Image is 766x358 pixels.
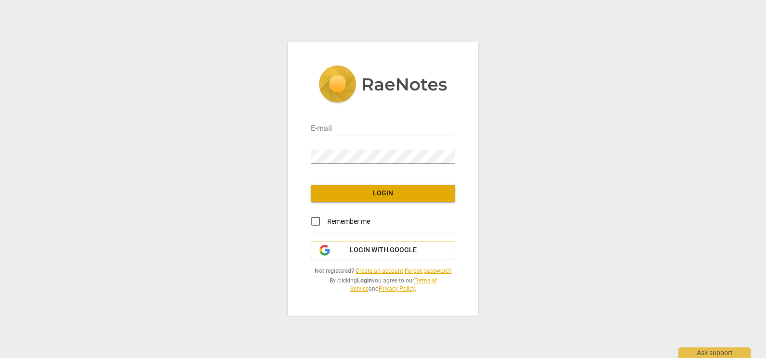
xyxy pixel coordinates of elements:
[319,189,447,198] span: Login
[311,277,455,293] span: By clicking you agree to our and .
[350,277,437,292] a: Terms of Service
[379,285,415,292] a: Privacy Policy
[357,277,372,284] b: Login
[311,241,455,259] button: Login with Google
[319,65,447,105] img: 5ac2273c67554f335776073100b6d88f.svg
[356,268,403,274] a: Create an account
[405,268,452,274] a: Forgot password?
[678,347,751,358] div: Ask support
[311,267,455,275] span: Not registered? |
[350,245,417,255] span: Login with Google
[327,217,370,227] span: Remember me
[311,185,455,202] button: Login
